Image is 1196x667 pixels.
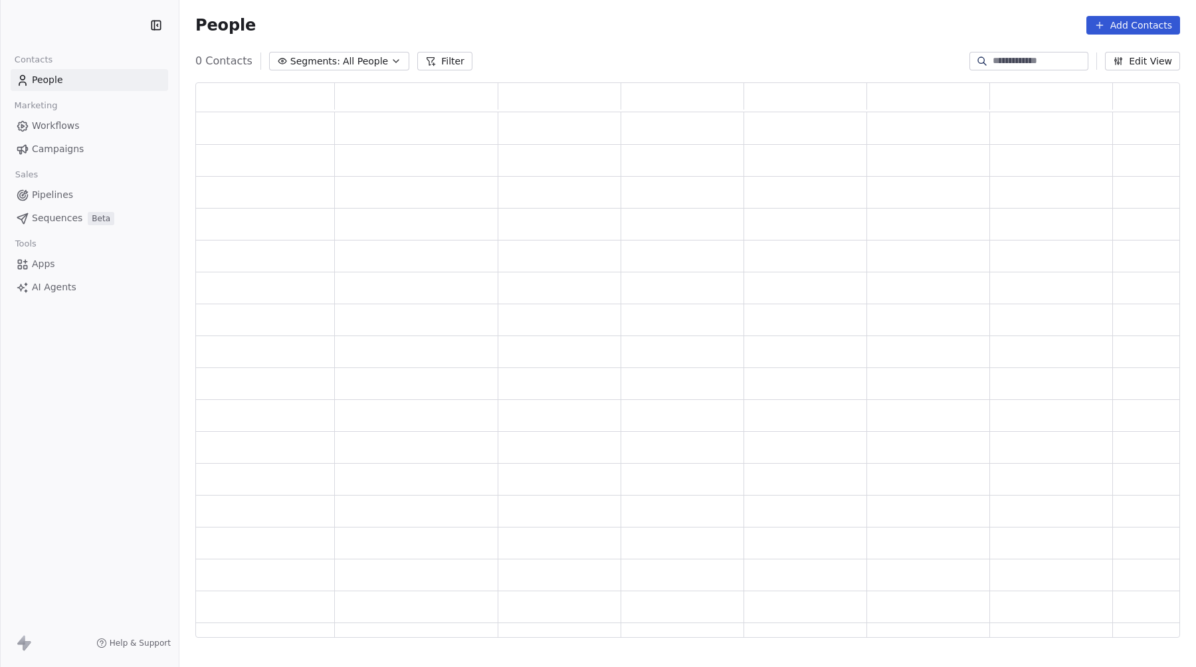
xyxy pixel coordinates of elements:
[11,276,168,298] a: AI Agents
[32,211,82,225] span: Sequences
[11,253,168,275] a: Apps
[32,280,76,294] span: AI Agents
[32,119,80,133] span: Workflows
[110,638,171,648] span: Help & Support
[343,54,388,68] span: All People
[11,138,168,160] a: Campaigns
[32,188,73,202] span: Pipelines
[9,96,63,116] span: Marketing
[88,212,114,225] span: Beta
[32,73,63,87] span: People
[1086,16,1180,35] button: Add Contacts
[9,165,44,185] span: Sales
[195,15,256,35] span: People
[96,638,171,648] a: Help & Support
[417,52,472,70] button: Filter
[32,257,55,271] span: Apps
[9,50,58,70] span: Contacts
[1105,52,1180,70] button: Edit View
[290,54,340,68] span: Segments:
[32,142,84,156] span: Campaigns
[195,53,252,69] span: 0 Contacts
[11,115,168,137] a: Workflows
[9,234,42,254] span: Tools
[11,69,168,91] a: People
[11,184,168,206] a: Pipelines
[11,207,168,229] a: SequencesBeta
